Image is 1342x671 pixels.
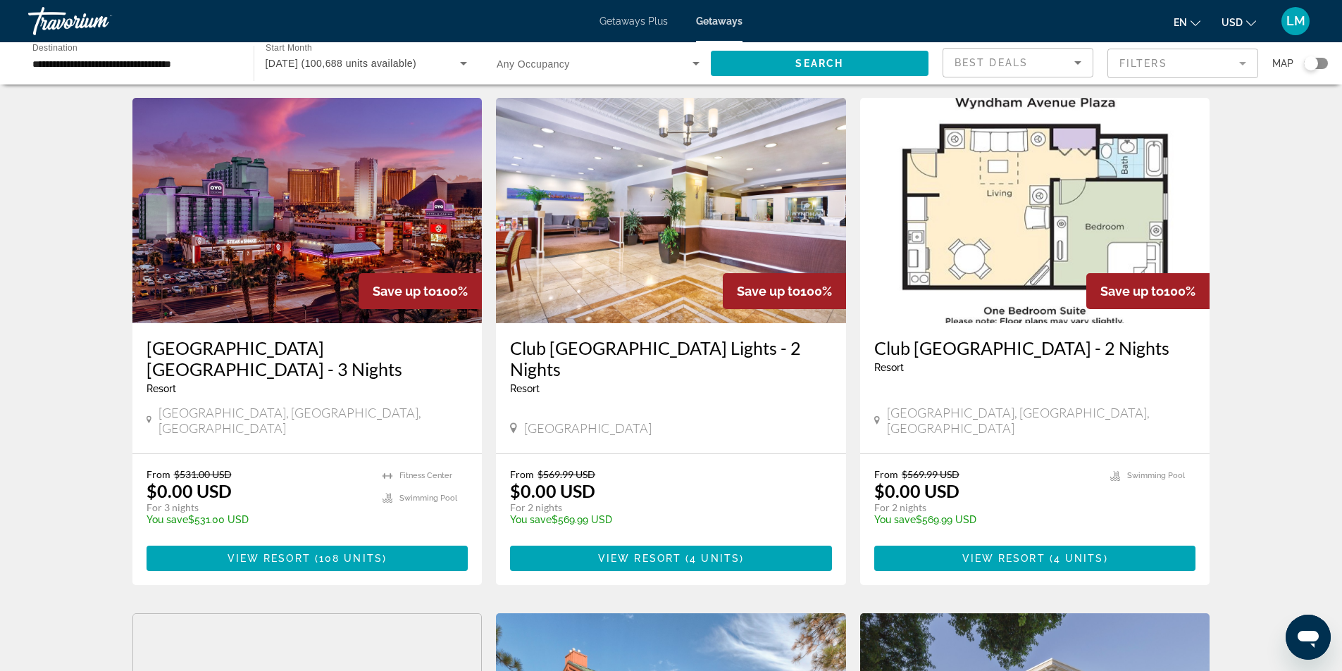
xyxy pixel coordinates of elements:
a: Getaways [696,15,743,27]
p: $531.00 USD [147,514,369,525]
span: Save up to [373,284,436,299]
p: $0.00 USD [510,480,595,501]
span: Destination [32,43,77,52]
span: [GEOGRAPHIC_DATA], [GEOGRAPHIC_DATA], [GEOGRAPHIC_DATA] [887,405,1196,436]
p: For 2 nights [510,501,818,514]
span: $531.00 USD [174,468,232,480]
iframe: Button to launch messaging window [1286,615,1331,660]
span: View Resort [598,553,681,564]
img: 8562O01X.jpg [496,98,846,323]
div: 100% [723,273,846,309]
span: From [874,468,898,480]
span: View Resort [962,553,1045,564]
a: Club [GEOGRAPHIC_DATA] Lights - 2 Nights [510,337,832,380]
span: You save [510,514,552,525]
span: LM [1286,14,1305,28]
span: en [1174,17,1187,28]
button: User Menu [1277,6,1314,36]
span: [GEOGRAPHIC_DATA] [524,420,652,436]
a: Getaways Plus [599,15,668,27]
button: View Resort(4 units) [874,546,1196,571]
span: Swimming Pool [399,494,457,503]
p: For 3 nights [147,501,369,514]
div: 100% [1086,273,1210,309]
a: Travorium [28,3,169,39]
button: Search [711,51,929,76]
p: $0.00 USD [874,480,959,501]
img: 1450F01X.jpg [860,98,1210,323]
span: You save [874,514,916,525]
a: [GEOGRAPHIC_DATA] [GEOGRAPHIC_DATA] - 3 Nights [147,337,468,380]
span: Fitness Center [399,471,452,480]
span: ( ) [681,553,744,564]
span: $569.99 USD [538,468,595,480]
span: 4 units [1054,553,1104,564]
span: Any Occupancy [497,58,570,70]
a: Club [GEOGRAPHIC_DATA] - 2 Nights [874,337,1196,358]
span: $569.99 USD [902,468,959,480]
span: ( ) [311,553,387,564]
span: You save [147,514,188,525]
span: Resort [874,362,904,373]
span: USD [1222,17,1243,28]
span: 108 units [319,553,383,564]
span: Start Month [266,44,312,53]
span: From [147,468,170,480]
span: Resort [510,383,540,394]
span: Save up to [737,284,800,299]
button: Change language [1174,12,1200,32]
button: View Resort(4 units) [510,546,832,571]
span: Save up to [1100,284,1164,299]
span: From [510,468,534,480]
span: [DATE] (100,688 units available) [266,58,417,69]
span: [GEOGRAPHIC_DATA], [GEOGRAPHIC_DATA], [GEOGRAPHIC_DATA] [159,405,468,436]
span: View Resort [228,553,311,564]
button: View Resort(108 units) [147,546,468,571]
p: $569.99 USD [510,514,818,525]
span: ( ) [1045,553,1108,564]
p: $0.00 USD [147,480,232,501]
button: Filter [1107,48,1258,79]
p: For 2 nights [874,501,1097,514]
span: Swimming Pool [1127,471,1185,480]
button: Change currency [1222,12,1256,32]
div: 100% [359,273,482,309]
p: $569.99 USD [874,514,1097,525]
span: Search [795,58,843,69]
span: Resort [147,383,176,394]
span: Best Deals [955,57,1028,68]
mat-select: Sort by [955,54,1081,71]
img: RM79E01X.jpg [132,98,483,323]
span: 4 units [690,553,740,564]
span: Map [1272,54,1293,73]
